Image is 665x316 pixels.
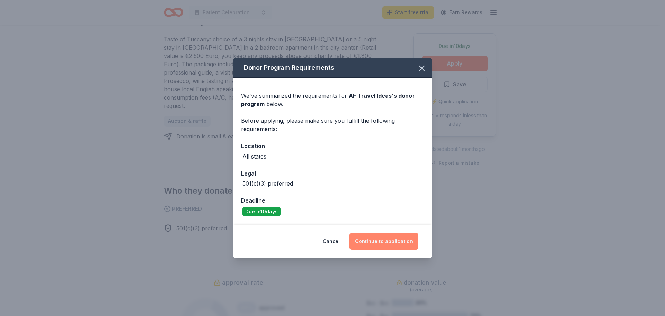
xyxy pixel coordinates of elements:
div: 501(c)(3) preferred [242,179,293,188]
div: Before applying, please make sure you fulfill the following requirements: [241,117,424,133]
div: All states [242,152,266,161]
button: Cancel [323,233,340,250]
div: Deadline [241,196,424,205]
div: Legal [241,169,424,178]
button: Continue to application [349,233,418,250]
div: Donor Program Requirements [233,58,432,78]
div: Location [241,142,424,151]
div: We've summarized the requirements for below. [241,92,424,108]
div: Due in 10 days [242,207,281,216]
